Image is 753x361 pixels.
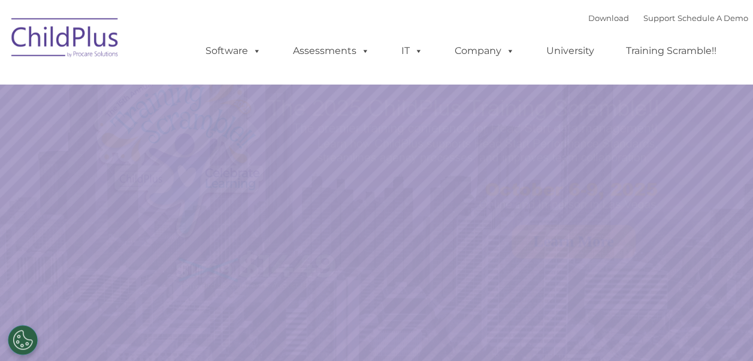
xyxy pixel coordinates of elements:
a: Download [588,13,629,23]
a: Software [193,39,273,63]
a: Schedule A Demo [678,13,748,23]
a: IT [389,39,435,63]
a: Support [643,13,675,23]
img: ChildPlus by Procare Solutions [5,10,125,70]
a: Assessments [281,39,382,63]
button: Cookies Settings [8,325,38,355]
a: Company [443,39,527,63]
font: | [588,13,748,23]
a: Learn More [512,225,636,258]
a: University [534,39,606,63]
a: Training Scramble!! [614,39,728,63]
